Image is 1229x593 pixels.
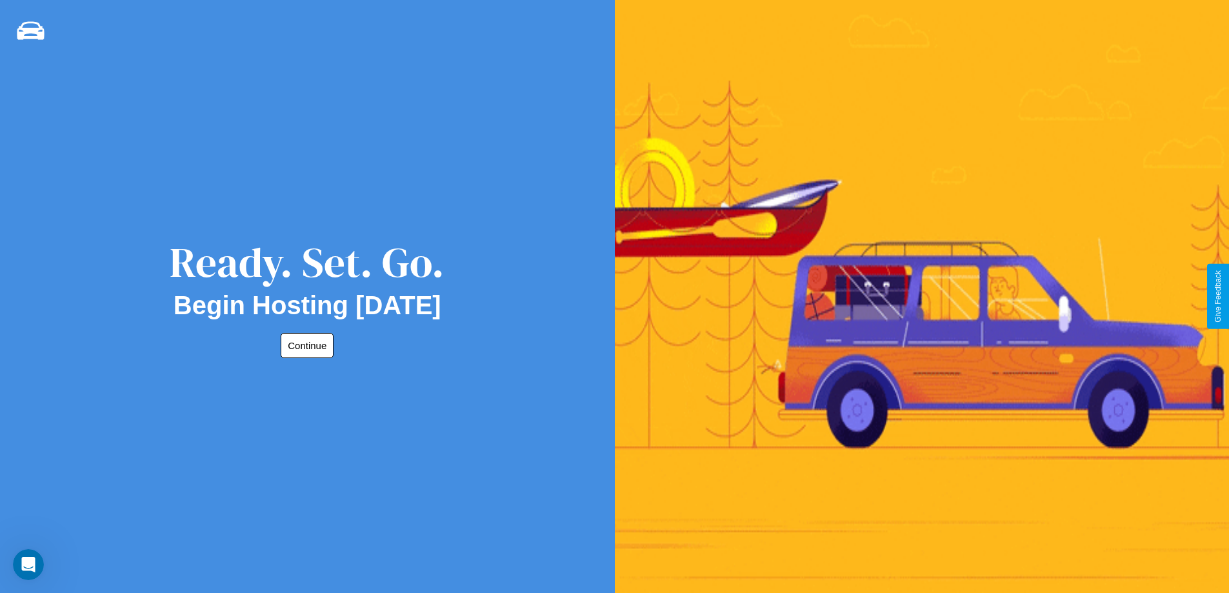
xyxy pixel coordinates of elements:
[174,291,441,320] h2: Begin Hosting [DATE]
[13,549,44,580] iframe: Intercom live chat
[170,234,445,291] div: Ready. Set. Go.
[281,333,334,358] button: Continue
[1214,270,1223,323] div: Give Feedback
